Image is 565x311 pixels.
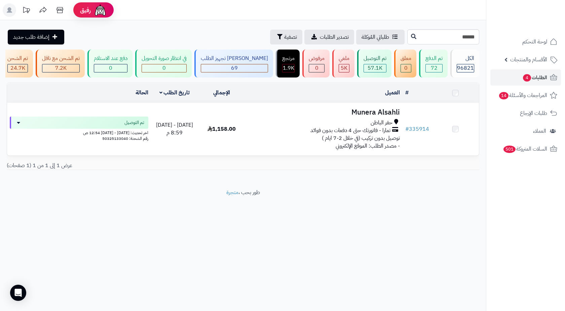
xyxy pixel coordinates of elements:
a: #335914 [405,125,429,133]
span: 24.7K [10,64,25,72]
a: تم التوصيل 57.1K [356,50,393,77]
div: 1851 [282,64,294,72]
div: 57076 [364,64,386,72]
span: 96821 [457,64,474,72]
div: 0 [94,64,127,72]
span: 501 [503,145,516,153]
div: عرض 1 إلى 1 من 1 (1 صفحات) [2,162,243,169]
div: تم الشحن مع ناقل [42,55,80,62]
a: العميل [385,89,400,97]
a: طلباتي المُوكلة [356,30,405,44]
span: 14 [499,92,509,99]
span: طلبات الإرجاع [520,108,547,118]
span: إضافة طلب جديد [13,33,49,41]
span: 69 [231,64,238,72]
span: العملاء [533,126,546,136]
a: في انتظار صورة التحويل 0 [134,50,193,77]
span: طلباتي المُوكلة [362,33,389,41]
span: رفيق [80,6,91,14]
div: 0 [142,64,186,72]
div: 4999 [339,64,349,72]
span: الطلبات [522,73,547,82]
span: رقم الشحنة: 50325133040 [102,135,148,142]
span: 0 [404,64,408,72]
div: 0 [309,64,324,72]
div: مرفوض [309,55,325,62]
a: الحالة [136,89,148,97]
a: مرفوض 0 [301,50,331,77]
a: تم الشحن مع ناقل 7.2K [34,50,86,77]
div: تم التوصيل [364,55,386,62]
a: تصدير الطلبات [304,30,354,44]
div: 69 [201,64,268,72]
div: تم الشحن [7,55,28,62]
div: دفع عند الاستلام [94,55,127,62]
span: المراجعات والأسئلة [498,91,547,100]
a: الإجمالي [213,89,230,97]
span: الأقسام والمنتجات [510,55,547,64]
a: تحديثات المنصة [18,3,35,19]
a: ملغي 5K [331,50,356,77]
span: 5K [341,64,347,72]
a: متجرة [226,188,238,196]
span: [DATE] - [DATE] 8:59 م [156,121,193,137]
a: دفع عند الاستلام 0 [86,50,134,77]
span: 0 [109,64,112,72]
a: السلات المتروكة501 [490,141,561,157]
a: مرتجع 1.9K [274,50,301,77]
span: توصيل بدون تركيب (في خلال 2-7 ايام ) [322,134,400,142]
a: العملاء [490,123,561,139]
span: 4 [523,74,531,82]
div: [PERSON_NAME] تجهيز الطلب [201,55,268,62]
a: تم الدفع 72 [418,50,449,77]
span: لوحة التحكم [522,37,547,46]
a: الكل96821 [449,50,481,77]
a: [PERSON_NAME] تجهيز الطلب 69 [193,50,274,77]
span: حفر الباطن [371,119,392,127]
span: تم التوصيل [124,119,144,126]
img: logo-2.png [519,13,559,27]
td: - مصدر الطلب: الموقع الإلكتروني [246,103,403,155]
div: مرتجع [282,55,295,62]
div: في انتظار صورة التحويل [142,55,187,62]
a: تاريخ الطلب [159,89,190,97]
span: 57.1K [368,64,382,72]
span: 1,158.00 [208,125,236,133]
button: تصفية [270,30,302,44]
a: إضافة طلب جديد [8,30,64,44]
span: تصفية [284,33,297,41]
span: 0 [162,64,166,72]
img: ai-face.png [93,3,107,17]
span: # [405,125,409,133]
div: Open Intercom Messenger [10,285,26,301]
div: 72 [426,64,442,72]
span: 72 [431,64,438,72]
span: السلات المتروكة [503,144,547,154]
span: تمارا - فاتورتك حتى 4 دفعات بدون فوائد [310,127,390,134]
a: المراجعات والأسئلة14 [490,87,561,103]
div: الكل [457,55,474,62]
div: معلق [401,55,411,62]
a: لوحة التحكم [490,34,561,50]
a: # [405,89,409,97]
div: 0 [401,64,411,72]
a: الطلبات4 [490,69,561,86]
div: اخر تحديث: [DATE] - [DATE] 12:54 ص [10,129,148,136]
h3: Munera Alsahli [248,108,400,116]
span: 1.9K [283,64,294,72]
div: 7222 [42,64,79,72]
div: 24748 [8,64,28,72]
span: تصدير الطلبات [320,33,349,41]
div: تم الدفع [425,55,443,62]
a: معلق 0 [393,50,418,77]
span: 7.2K [55,64,67,72]
span: 0 [315,64,318,72]
a: طلبات الإرجاع [490,105,561,121]
div: ملغي [339,55,349,62]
